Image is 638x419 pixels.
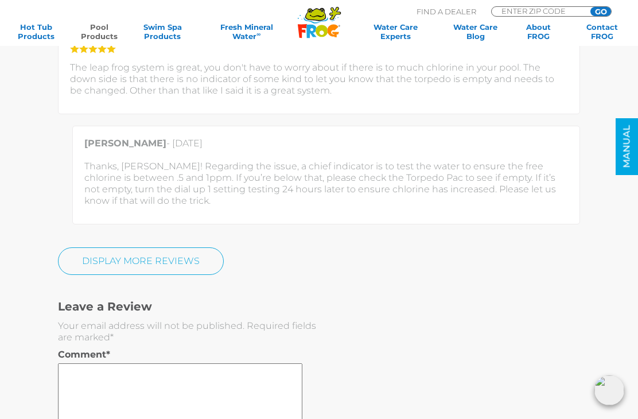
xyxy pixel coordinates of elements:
[590,7,611,16] input: GO
[577,22,627,41] a: ContactFROG
[58,320,244,331] span: Your email address will not be published.
[75,22,124,41] a: PoolProducts
[201,22,292,41] a: Fresh MineralWater∞
[84,138,568,155] p: - [DATE]
[355,22,437,41] a: Water CareExperts
[58,349,126,360] label: Comment
[500,7,578,15] input: Zip Code Form
[70,62,568,96] p: The leap frog system is great, you don't have to worry about if there is to much chlorine in your...
[514,22,563,41] a: AboutFROG
[256,31,260,37] sup: ∞
[11,22,61,41] a: Hot TubProducts
[58,320,316,343] span: Required fields are marked
[84,138,166,149] strong: [PERSON_NAME]
[58,247,224,275] a: Display More Reviews
[138,22,188,41] a: Swim SpaProducts
[616,118,638,175] a: MANUAL
[594,375,624,405] img: openIcon
[58,298,319,315] h3: Leave a Review
[417,6,476,17] p: Find A Dealer
[451,22,500,41] a: Water CareBlog
[84,161,568,207] p: Thanks, [PERSON_NAME]! Regarding the issue, a chief indicator is to test the water to ensure the ...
